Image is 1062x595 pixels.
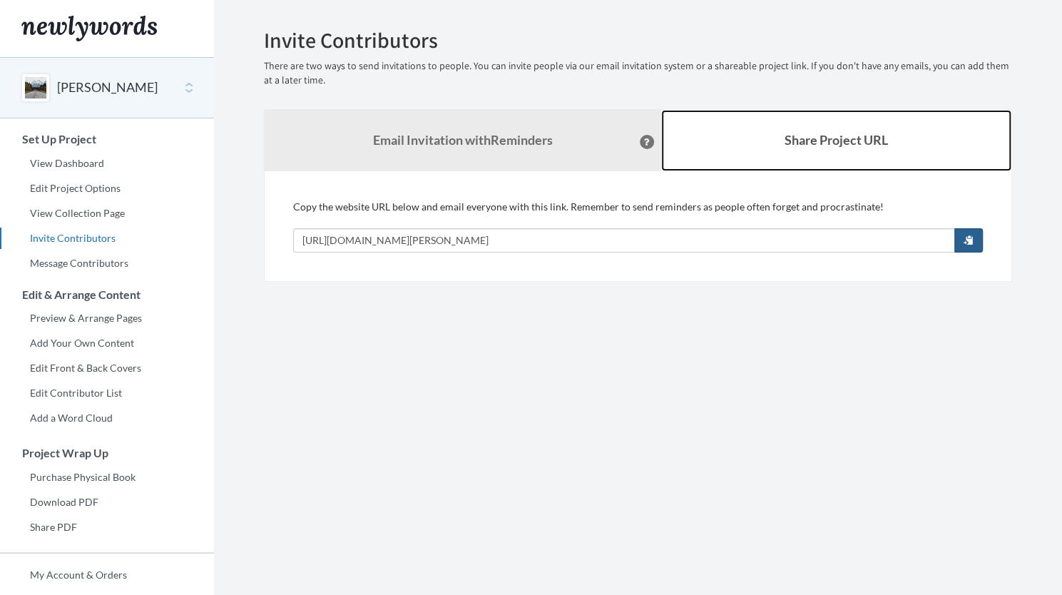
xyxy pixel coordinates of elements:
[1,288,214,301] h3: Edit & Arrange Content
[1,447,214,459] h3: Project Wrap Up
[1,133,214,146] h3: Set Up Project
[264,59,1012,88] p: There are two ways to send invitations to people. You can invite people via our email invitation ...
[29,10,80,23] span: Support
[785,132,888,148] b: Share Project URL
[373,132,553,148] strong: Email Invitation with Reminders
[21,16,157,41] img: Newlywords logo
[57,78,158,97] button: [PERSON_NAME]
[293,200,983,253] div: Copy the website URL below and email everyone with this link. Remember to send reminders as peopl...
[264,29,1012,52] h2: Invite Contributors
